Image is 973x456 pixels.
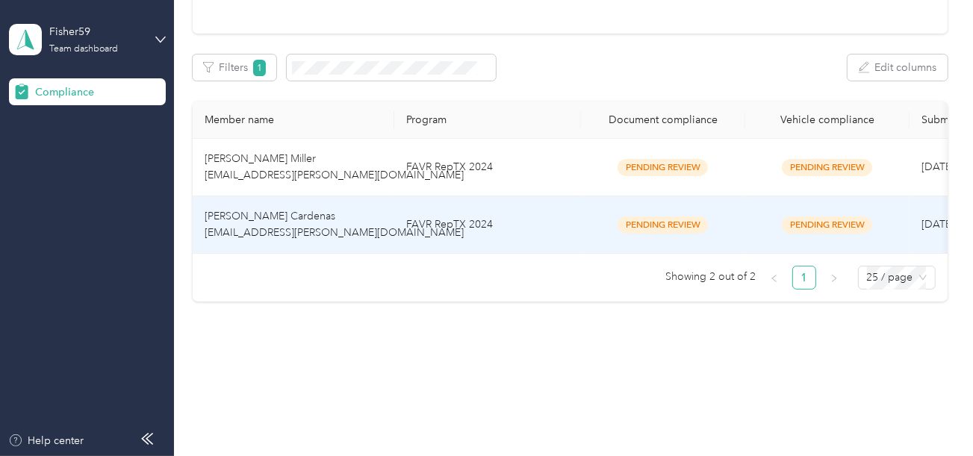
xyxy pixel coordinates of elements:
[394,101,581,139] th: Program
[762,266,786,290] button: left
[205,152,464,181] span: [PERSON_NAME] Miller [EMAIL_ADDRESS][PERSON_NAME][DOMAIN_NAME]
[757,113,898,126] div: Vehicle compliance
[618,216,708,234] span: Pending Review
[889,372,973,456] iframe: Everlance-gr Chat Button Frame
[49,45,118,54] div: Team dashboard
[867,266,927,289] span: 25 / page
[394,196,581,254] td: FAVR RepTX 2024
[618,159,708,176] span: Pending Review
[253,60,267,76] span: 1
[193,101,394,139] th: Member name
[782,159,872,176] span: Pending Review
[205,210,464,239] span: [PERSON_NAME] Cardenas [EMAIL_ADDRESS][PERSON_NAME][DOMAIN_NAME]
[394,139,581,196] td: FAVR RepTX 2024
[822,266,846,290] li: Next Page
[762,266,786,290] li: Previous Page
[782,216,872,234] span: Pending Review
[848,54,948,81] button: Edit columns
[858,266,936,290] div: Page Size
[593,113,733,126] div: Document compliance
[8,433,84,449] button: Help center
[822,266,846,290] button: right
[830,274,839,283] span: right
[35,84,94,100] span: Compliance
[193,54,277,81] button: Filters1
[793,266,815,289] a: 1
[666,266,756,288] span: Showing 2 out of 2
[49,24,143,40] div: Fisher59
[770,274,779,283] span: left
[792,266,816,290] li: 1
